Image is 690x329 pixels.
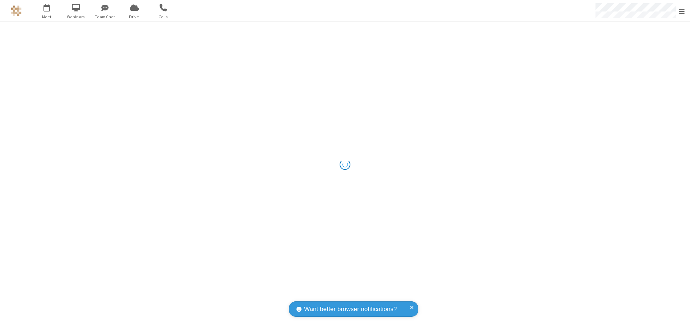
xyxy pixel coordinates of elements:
[304,305,397,314] span: Want better browser notifications?
[11,5,22,16] img: QA Selenium DO NOT DELETE OR CHANGE
[33,14,60,20] span: Meet
[92,14,119,20] span: Team Chat
[63,14,89,20] span: Webinars
[121,14,148,20] span: Drive
[150,14,177,20] span: Calls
